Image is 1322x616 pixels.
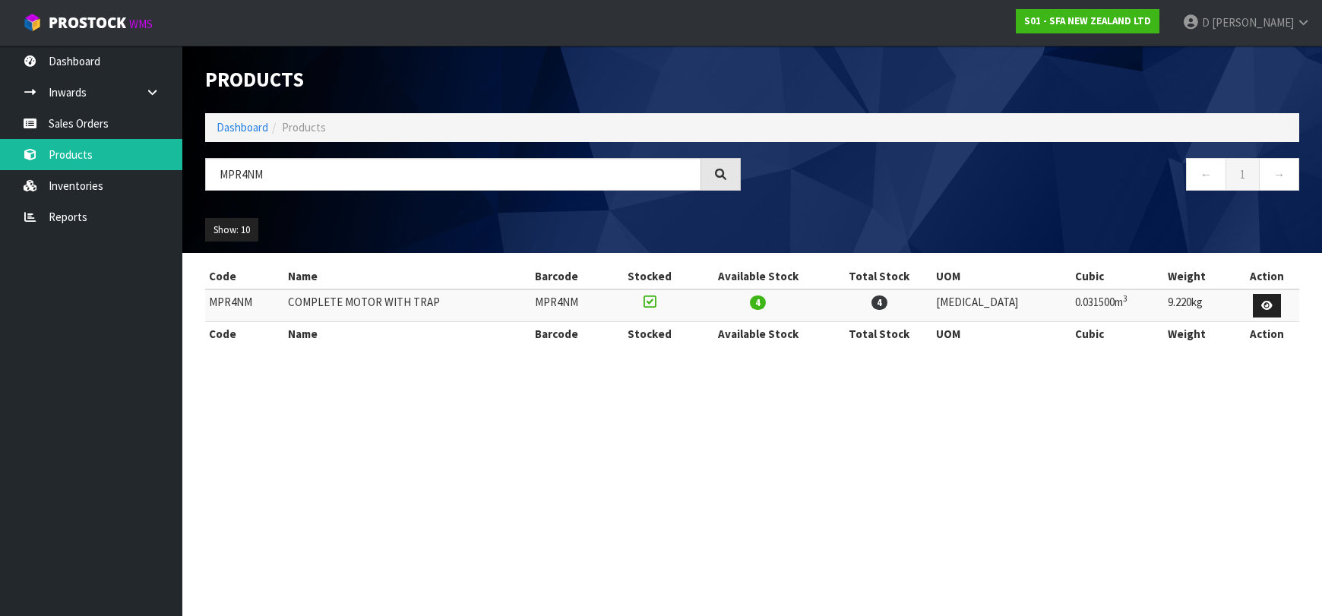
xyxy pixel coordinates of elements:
h1: Products [205,68,741,90]
th: UOM [932,322,1071,346]
input: Search products [205,158,701,191]
span: 4 [871,295,887,310]
td: MPR4NM [205,289,284,322]
th: Code [205,322,284,346]
th: UOM [932,264,1071,289]
td: [MEDICAL_DATA] [932,289,1071,322]
td: COMPLETE MOTOR WITH TRAP [284,289,531,322]
td: MPR4NM [531,289,610,322]
a: 1 [1226,158,1260,191]
th: Action [1235,322,1299,346]
th: Weight [1164,322,1235,346]
th: Total Stock [827,322,932,346]
th: Action [1235,264,1299,289]
sup: 3 [1123,293,1127,304]
img: cube-alt.png [23,13,42,32]
th: Available Stock [690,322,827,346]
a: Dashboard [217,120,268,134]
span: D [1202,15,1210,30]
a: ← [1186,158,1226,191]
strong: S01 - SFA NEW ZEALAND LTD [1024,14,1151,27]
span: ProStock [49,13,126,33]
th: Barcode [531,264,610,289]
th: Code [205,264,284,289]
th: Weight [1164,264,1235,289]
th: Available Stock [690,264,827,289]
td: 0.031500m [1071,289,1164,322]
span: [PERSON_NAME] [1212,15,1294,30]
th: Name [284,264,531,289]
nav: Page navigation [764,158,1299,195]
td: 9.220kg [1164,289,1235,322]
a: → [1259,158,1299,191]
th: Name [284,322,531,346]
small: WMS [129,17,153,31]
span: Products [282,120,326,134]
th: Barcode [531,322,610,346]
th: Stocked [610,322,690,346]
th: Cubic [1071,264,1164,289]
th: Stocked [610,264,690,289]
button: Show: 10 [205,218,258,242]
th: Total Stock [827,264,932,289]
span: 4 [750,295,766,310]
th: Cubic [1071,322,1164,346]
